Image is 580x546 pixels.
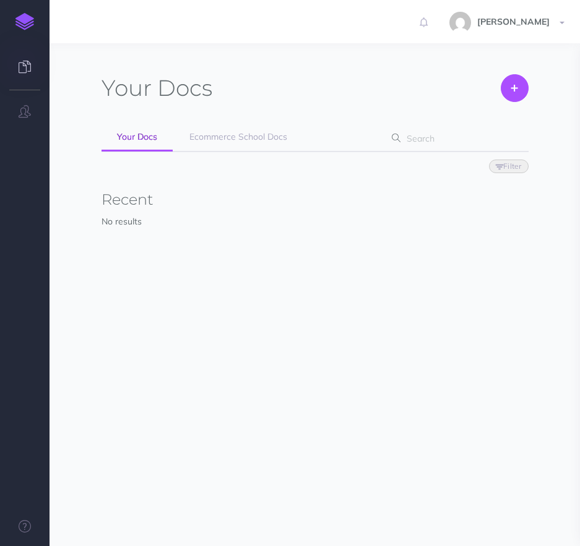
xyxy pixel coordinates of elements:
input: Search [403,127,509,150]
p: No results [102,215,529,228]
img: logo-mark.svg [15,13,34,30]
button: Filter [489,160,529,173]
a: Your Docs [102,124,173,151]
h1: Docs [102,74,212,102]
span: Ecommerce School Docs [189,131,287,142]
h3: Recent [102,192,529,208]
img: e87add64f3cafac7edbf2794c21eb1e1.jpg [449,12,471,33]
span: [PERSON_NAME] [471,16,556,27]
span: Your [102,74,152,101]
a: Ecommerce School Docs [174,124,303,151]
span: Your Docs [117,131,157,142]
